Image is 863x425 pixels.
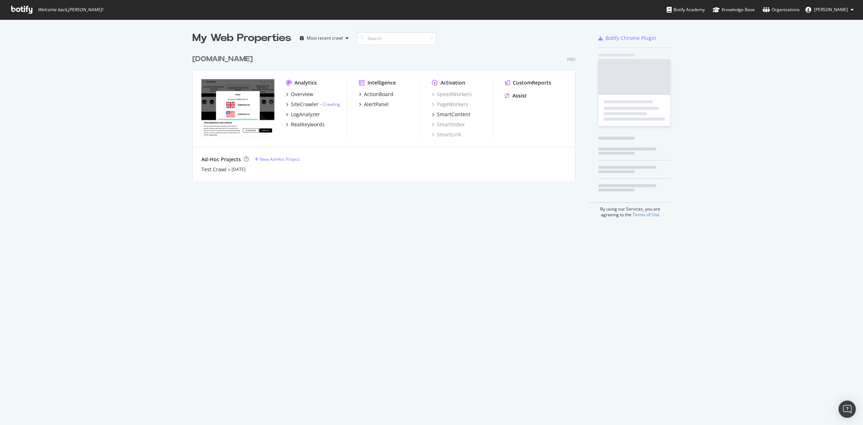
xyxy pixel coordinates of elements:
[294,79,317,86] div: Analytics
[513,79,551,86] div: CustomReports
[839,401,856,418] div: Open Intercom Messenger
[800,4,859,15] button: [PERSON_NAME]
[192,45,581,181] div: grid
[589,202,671,218] div: By using our Services, you are agreeing to the
[440,79,465,86] div: Activation
[512,92,527,99] div: Assist
[232,166,246,172] a: [DATE]
[201,79,274,137] img: debenhams.com
[432,101,468,108] a: PageWorkers
[323,101,340,107] a: Crawling
[320,101,340,107] div: -
[291,91,313,98] div: Overview
[432,91,472,98] a: SpeedWorkers
[359,91,393,98] a: ActionBoard
[606,35,656,42] div: Botify Chrome Plugin
[364,91,393,98] div: ActionBoard
[297,32,351,44] button: Most recent crawl
[286,91,313,98] a: Overview
[567,56,575,63] div: Pro
[598,35,656,42] a: Botify Chrome Plugin
[291,111,320,118] div: LogAnalyzer
[291,101,319,108] div: SiteCrawler
[38,7,103,13] span: Welcome back, [PERSON_NAME] !
[291,121,325,128] div: RealKeywords
[432,131,461,138] a: SmartLink
[713,6,755,13] div: Knowledge Base
[359,101,389,108] a: AlertPanel
[192,54,253,64] div: [DOMAIN_NAME]
[192,54,256,64] a: [DOMAIN_NAME]
[367,79,396,86] div: Intelligence
[814,6,848,13] span: Zubair Kakuji
[437,111,470,118] div: SmartContent
[286,121,325,128] a: RealKeywords
[432,111,470,118] a: SmartContent
[357,32,436,45] input: Search
[201,166,227,173] a: Test Crawl
[307,36,343,40] div: Most recent crawl
[763,6,800,13] div: Organizations
[505,92,527,99] a: Assist
[286,101,340,108] a: SiteCrawler- Crawling
[505,79,551,86] a: CustomReports
[192,31,291,45] div: My Web Properties
[364,101,389,108] div: AlertPanel
[633,212,659,218] a: Terms of Use
[255,156,300,162] a: New Ad-Hoc Project
[201,156,241,163] div: Ad-Hoc Projects
[432,121,465,128] a: SmartIndex
[260,156,300,162] div: New Ad-Hoc Project
[286,111,320,118] a: LogAnalyzer
[667,6,705,13] div: Botify Academy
